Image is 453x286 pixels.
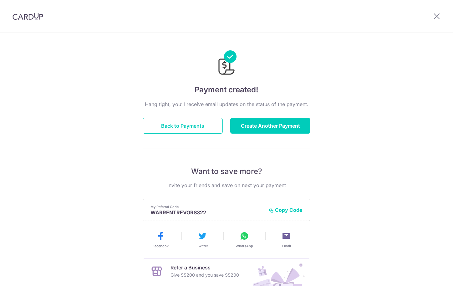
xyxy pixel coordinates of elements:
[143,166,310,176] p: Want to save more?
[216,50,237,77] img: Payments
[236,243,253,248] span: WhatsApp
[150,204,264,209] p: My Referral Code
[171,264,239,271] p: Refer a Business
[184,231,221,248] button: Twitter
[143,118,223,134] button: Back to Payments
[150,209,264,216] p: WARRENTREVORS322
[197,243,208,248] span: Twitter
[13,13,43,20] img: CardUp
[153,243,169,248] span: Facebook
[143,181,310,189] p: Invite your friends and save on next your payment
[143,100,310,108] p: Hang tight, you’ll receive email updates on the status of the payment.
[230,118,310,134] button: Create Another Payment
[142,231,179,248] button: Facebook
[269,207,303,213] button: Copy Code
[171,271,239,279] p: Give S$200 and you save S$200
[268,231,305,248] button: Email
[282,243,291,248] span: Email
[143,84,310,95] h4: Payment created!
[226,231,263,248] button: WhatsApp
